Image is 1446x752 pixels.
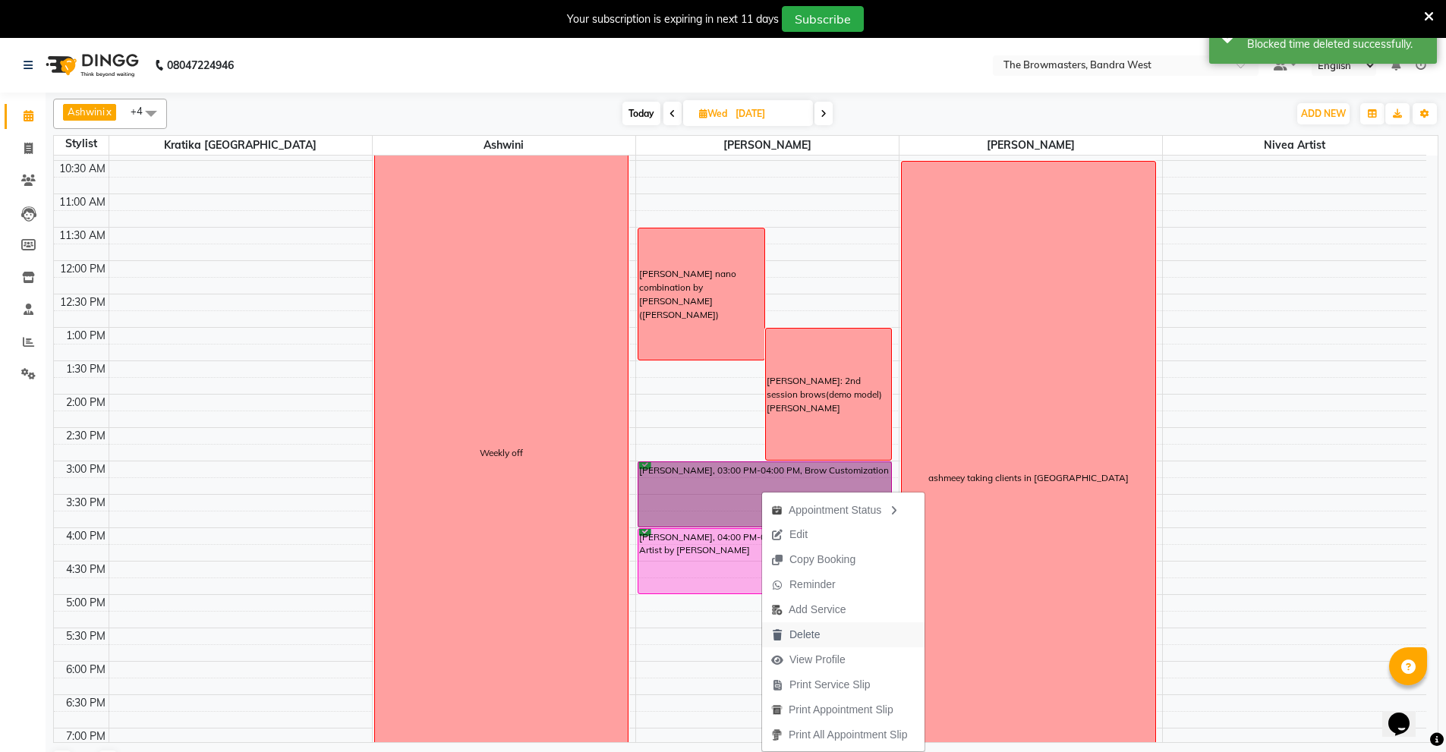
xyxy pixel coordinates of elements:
div: Your subscription is expiring in next 11 days [567,11,779,27]
div: [PERSON_NAME], 04:00 PM-05:00 PM, microblading by Sr Artist by [PERSON_NAME] [638,529,892,593]
span: Delete [789,627,820,643]
button: ADD NEW [1297,103,1350,124]
div: 4:00 PM [63,528,109,544]
span: Today [622,102,660,125]
div: Stylist [54,136,109,152]
span: Nivea Artist [1163,136,1426,155]
div: Weekly off [480,446,523,460]
b: 08047224946 [167,44,234,87]
img: printapt.png [771,704,783,716]
a: x [105,105,112,118]
div: 4:30 PM [63,562,109,577]
span: [PERSON_NAME] [636,136,899,155]
div: 2:30 PM [63,428,109,444]
div: 10:30 AM [56,161,109,177]
div: Blocked time deleted successfully. [1247,36,1426,52]
span: ADD NEW [1301,108,1346,119]
div: 7:00 PM [63,728,109,744]
span: +4 [131,105,154,117]
span: Print Service Slip [789,677,871,693]
div: 3:00 PM [63,461,109,477]
div: 11:30 AM [56,228,109,244]
div: 12:30 PM [57,294,109,310]
div: Appointment Status [762,496,925,522]
iframe: chat widget [1382,691,1431,737]
div: 1:00 PM [63,328,109,344]
img: printall.png [771,729,783,741]
div: 11:00 AM [56,194,109,210]
span: Reminder [789,577,836,593]
button: Subscribe [782,6,864,32]
div: 2:00 PM [63,395,109,411]
div: 5:00 PM [63,595,109,611]
div: 5:30 PM [63,628,109,644]
span: Copy Booking [789,552,855,568]
div: [PERSON_NAME]: 2nd session brows(demo model) [PERSON_NAME] [767,374,891,415]
span: Kratika [GEOGRAPHIC_DATA] [109,136,372,155]
span: Ashwini [68,105,105,118]
div: 3:30 PM [63,495,109,511]
span: Print All Appointment Slip [789,727,907,743]
img: apt_status.png [771,505,783,516]
span: View Profile [789,652,846,668]
div: 6:00 PM [63,662,109,678]
span: Add Service [789,602,846,618]
div: 1:30 PM [63,361,109,377]
span: Ashwini [373,136,635,155]
span: [PERSON_NAME] [899,136,1162,155]
img: add-service.png [771,604,783,615]
div: [PERSON_NAME] nano combination by [PERSON_NAME] ([PERSON_NAME]) [639,267,764,321]
span: Wed [695,108,731,119]
div: 6:30 PM [63,695,109,711]
img: logo [39,44,143,87]
input: 2025-09-03 [731,102,807,125]
span: Print Appointment Slip [789,702,893,718]
span: Edit [789,527,808,543]
div: ashmeey taking clients in [GEOGRAPHIC_DATA] [928,471,1129,485]
div: 12:00 PM [57,261,109,277]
